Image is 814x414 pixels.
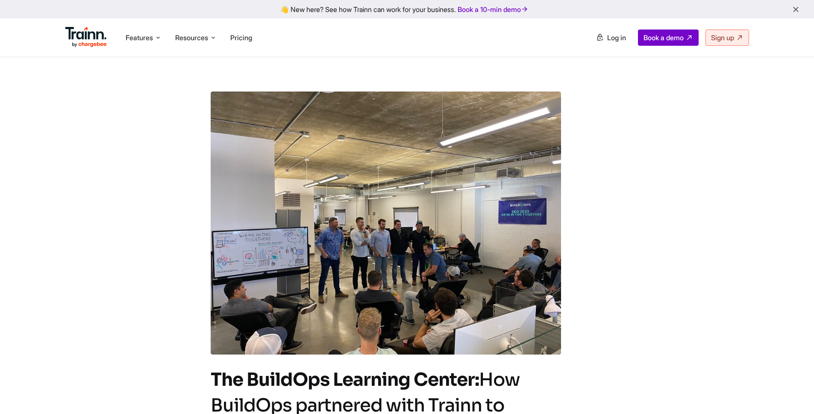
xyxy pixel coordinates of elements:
[591,30,631,45] a: Log in
[711,33,734,42] span: Sign up
[638,30,699,46] a: Book a demo
[211,92,561,355] img: BuildOps + Trainn Journey
[607,33,626,42] span: Log in
[456,3,530,15] a: Book a 10-min demo
[705,30,749,46] a: Sign up
[230,33,252,42] a: Pricing
[5,5,809,13] div: 👋 New here? See how Trainn can work for your business.
[644,33,684,42] span: Book a demo
[175,33,208,42] span: Resources
[65,27,107,47] img: Trainn Logo
[771,373,814,414] iframe: Chat Widget
[126,33,153,42] span: Features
